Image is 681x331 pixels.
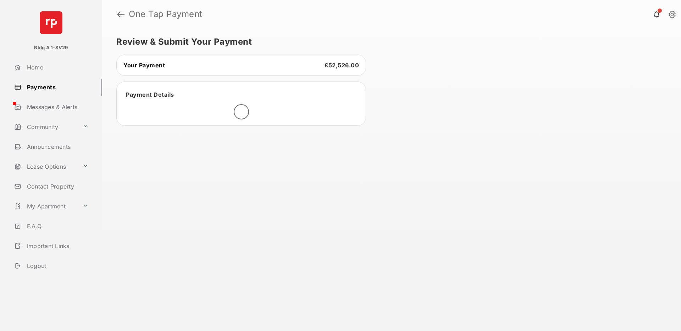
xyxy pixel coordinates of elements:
[11,237,91,254] a: Important Links
[11,158,80,175] a: Lease Options
[11,178,102,195] a: Contact Property
[325,62,359,69] span: £52,526.00
[126,91,174,98] span: Payment Details
[40,11,62,34] img: svg+xml;base64,PHN2ZyB4bWxucz0iaHR0cDovL3d3dy53My5vcmcvMjAwMC9zdmciIHdpZHRoPSI2NCIgaGVpZ2h0PSI2NC...
[116,38,661,46] h5: Review & Submit Your Payment
[129,10,203,18] strong: One Tap Payment
[11,59,102,76] a: Home
[11,138,102,155] a: Announcements
[11,99,102,116] a: Messages & Alerts
[11,118,80,135] a: Community
[123,62,165,69] span: Your Payment
[11,218,102,235] a: F.A.Q.
[11,257,102,274] a: Logout
[11,79,102,96] a: Payments
[11,198,80,215] a: My Apartment
[34,44,68,51] p: Bldg A 1-SV29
